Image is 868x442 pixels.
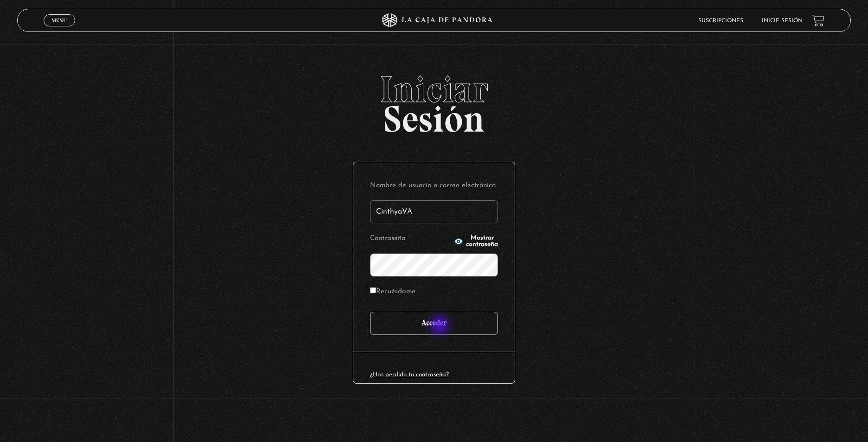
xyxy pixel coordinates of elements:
[17,71,850,108] span: Iniciar
[698,18,743,24] a: Suscripciones
[51,18,67,23] span: Menu
[370,287,376,293] input: Recuérdame
[370,232,451,246] label: Contraseña
[454,235,498,248] button: Mostrar contraseña
[812,14,824,27] a: View your shopping cart
[370,372,449,378] a: ¿Has perdido tu contraseña?
[370,285,415,299] label: Recuérdame
[762,18,803,24] a: Inicie sesión
[466,235,498,248] span: Mostrar contraseña
[370,179,498,193] label: Nombre de usuario o correo electrónico
[370,312,498,335] input: Acceder
[17,71,850,130] h2: Sesión
[48,25,70,32] span: Cerrar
